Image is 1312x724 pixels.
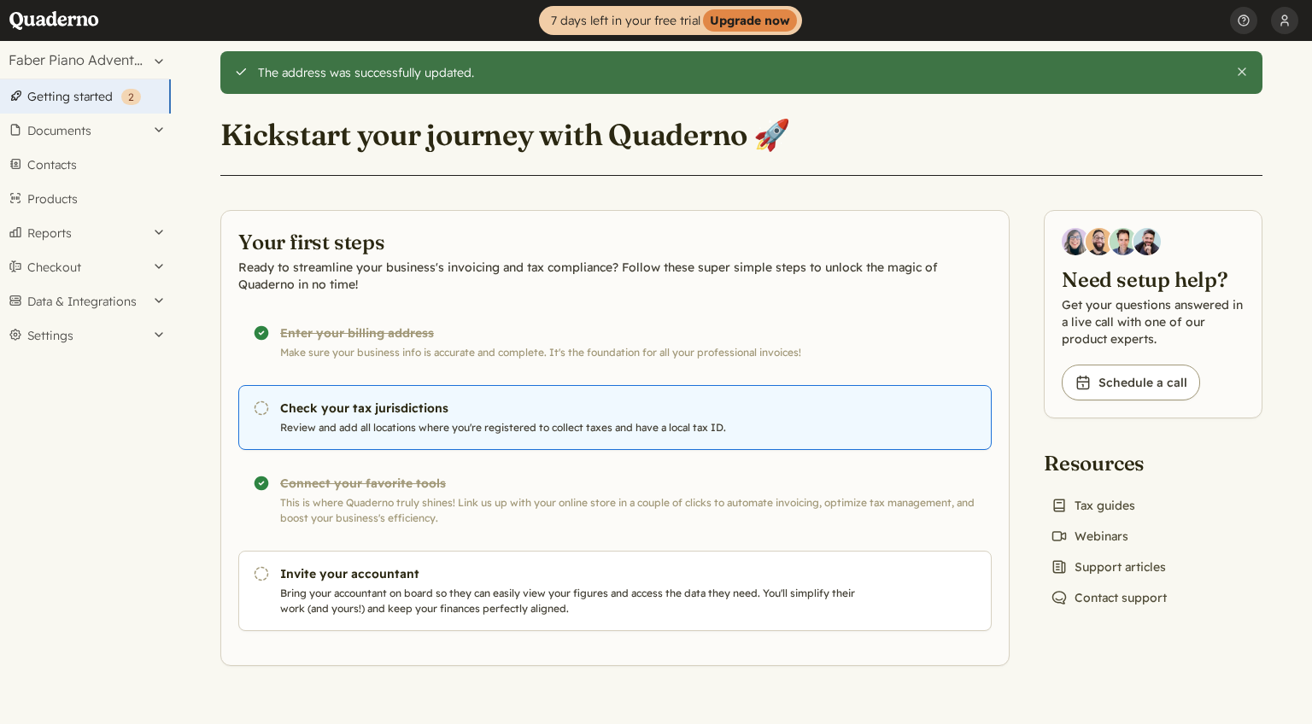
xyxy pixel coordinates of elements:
[1044,586,1174,610] a: Contact support
[1086,228,1113,255] img: Jairo Fumero, Account Executive at Quaderno
[539,6,802,35] a: 7 days left in your free trialUpgrade now
[1044,524,1135,548] a: Webinars
[1062,365,1200,400] a: Schedule a call
[1235,65,1249,79] button: Close this alert
[1062,228,1089,255] img: Diana Carrasco, Account Executive at Quaderno
[238,259,992,293] p: Ready to streamline your business's invoicing and tax compliance? Follow these super simple steps...
[1044,493,1142,517] a: Tax guides
[1062,266,1245,293] h2: Need setup help?
[1044,449,1174,476] h2: Resources
[1110,228,1137,255] img: Ivo Oltmans, Business Developer at Quaderno
[128,90,134,103] span: 2
[280,420,863,435] p: Review and add all locations where you're registered to collect taxes and have a local tax ID.
[280,586,863,616] p: Bring your accountant on board so they can easily view your figures and access the data they need...
[238,385,992,450] a: Check your tax jurisdictions Review and add all locations where you're registered to collect taxe...
[280,400,863,417] h3: Check your tax jurisdictions
[703,9,797,32] strong: Upgrade now
[220,116,790,154] h1: Kickstart your journey with Quaderno 🚀
[238,551,992,631] a: Invite your accountant Bring your accountant on board so they can easily view your figures and ac...
[1133,228,1161,255] img: Javier Rubio, DevRel at Quaderno
[258,65,1222,80] div: The address was successfully updated.
[1044,555,1173,579] a: Support articles
[238,228,992,255] h2: Your first steps
[280,565,863,582] h3: Invite your accountant
[1062,296,1245,347] p: Get your questions answered in a live call with one of our product experts.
